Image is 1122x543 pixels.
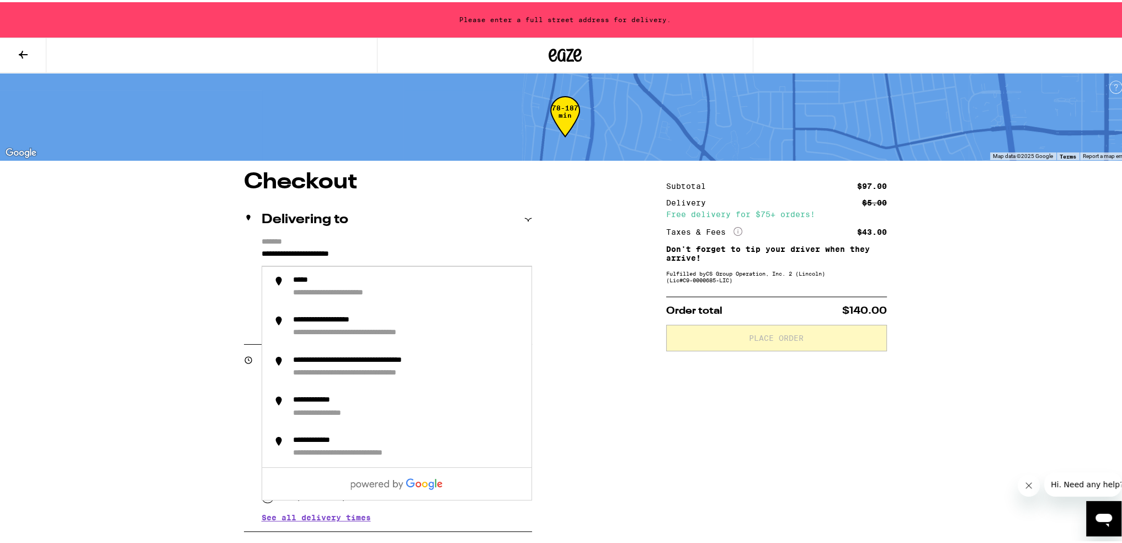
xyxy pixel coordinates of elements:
[244,169,532,191] h1: Checkout
[3,144,39,158] img: Google
[262,211,348,224] h2: Delivering to
[666,323,887,349] button: Place Order
[262,512,371,519] button: See all delivery times
[550,102,580,144] div: 78-187 min
[1044,470,1121,494] iframe: Message from company
[666,225,742,235] div: Taxes & Fees
[666,242,887,260] p: Don't forget to tip your driver when they arrive!
[7,8,79,17] span: Hi. Need any help?
[749,332,804,340] span: Place Order
[993,151,1053,157] span: Map data ©2025 Google
[666,197,714,204] div: Delivery
[1060,151,1076,157] a: Terms
[862,197,887,204] div: $5.00
[666,268,887,281] div: Fulfilled by CS Group Operation, Inc. 2 (Lincoln) (Lic# C9-0000685-LIC )
[1086,499,1121,534] iframe: Button to launch messaging window
[842,304,887,314] span: $140.00
[666,208,887,216] div: Free delivery for $75+ orders!
[666,304,722,314] span: Order total
[857,180,887,188] div: $97.00
[857,226,887,234] div: $43.00
[1018,472,1040,494] iframe: Close message
[666,180,714,188] div: Subtotal
[3,144,39,158] a: Open this area in Google Maps (opens a new window)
